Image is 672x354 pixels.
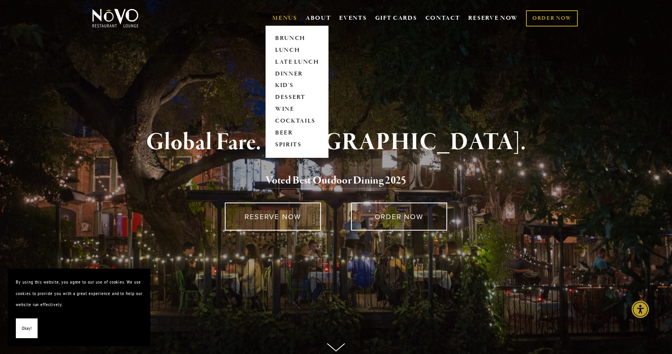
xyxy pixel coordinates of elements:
[306,14,331,22] a: ABOUT
[91,8,140,28] img: Novo Restaurant &amp; Lounge
[272,56,322,68] a: LATE LUNCH
[272,44,322,56] a: LUNCH
[272,115,322,127] a: COCKTAILS
[105,172,567,189] h2: 5
[272,80,322,92] a: KID'S
[339,14,366,22] a: EVENTS
[425,11,460,26] a: CONTACT
[272,139,322,151] a: SPIRITS
[225,203,321,231] a: RESERVE NOW
[266,174,401,189] a: Voted Best Outdoor Dining 202
[146,127,526,157] strong: Global Fare. [GEOGRAPHIC_DATA].
[526,10,578,27] a: ORDER NOW
[272,32,322,44] a: BRUNCH
[8,269,150,346] section: Cookie banner
[272,127,322,139] a: BEER
[272,68,322,80] a: DINNER
[468,11,518,26] a: RESERVE NOW
[22,323,32,334] span: Okay!
[16,276,142,310] p: By using this website, you agree to our use of cookies. We use cookies to provide you with a grea...
[272,14,297,22] a: MENUS
[351,203,447,231] a: ORDER NOW
[272,92,322,104] a: DESSERT
[272,104,322,115] a: WINE
[632,301,649,318] div: Accessibility Menu
[16,318,38,339] button: Okay!
[375,11,417,26] a: GIFT CARDS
